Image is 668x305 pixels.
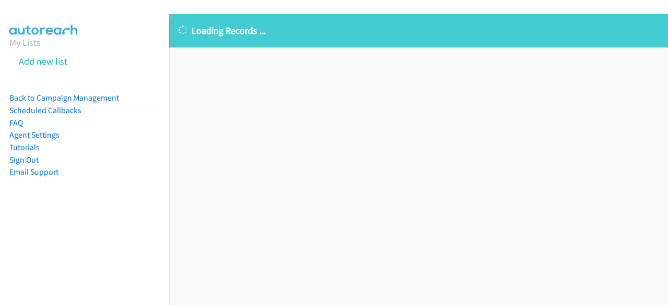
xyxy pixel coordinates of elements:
[9,36,41,48] a: My Lists
[19,55,67,67] a: Add new list
[9,167,58,177] a: Email Support
[9,130,59,140] a: Agent Settings
[9,155,39,165] a: Sign Out
[9,142,40,152] a: Tutorials
[9,118,23,128] a: FAQ
[178,23,659,38] p: Loading Records ...
[9,93,119,103] a: Back to Campaign Management
[9,105,81,115] a: Scheduled Callbacks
